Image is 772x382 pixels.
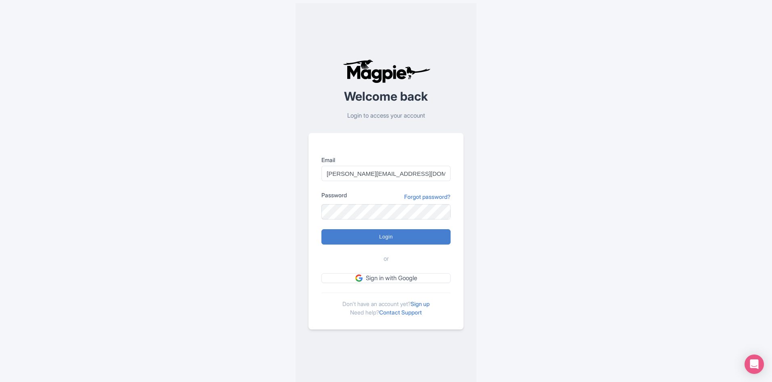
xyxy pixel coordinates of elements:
label: Email [321,156,451,164]
label: Password [321,191,347,199]
a: Sign in with Google [321,273,451,283]
div: Open Intercom Messenger [745,355,764,374]
input: you@example.com [321,166,451,181]
span: or [384,254,389,264]
img: logo-ab69f6fb50320c5b225c76a69d11143b.png [341,59,432,83]
img: google.svg [355,274,363,282]
a: Sign up [411,300,430,307]
p: Login to access your account [308,111,464,120]
input: Login [321,229,451,245]
div: Don't have an account yet? Need help? [321,293,451,317]
h2: Welcome back [308,90,464,103]
a: Forgot password? [404,192,451,201]
a: Contact Support [379,309,422,316]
